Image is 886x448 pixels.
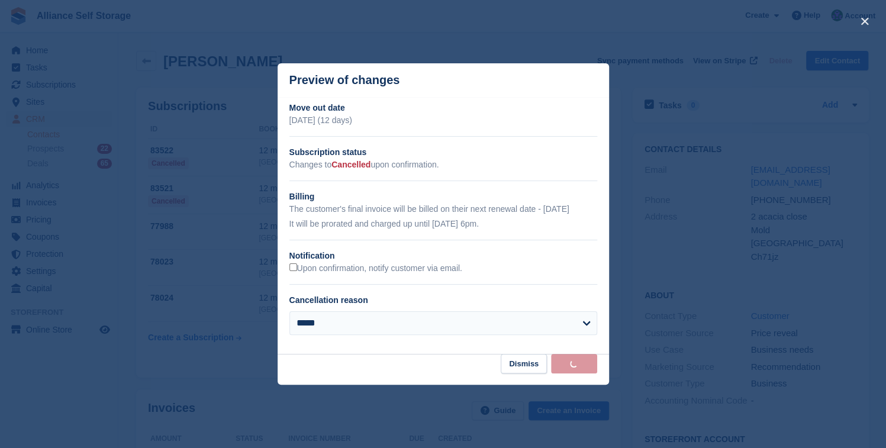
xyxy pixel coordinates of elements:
button: Dismiss [501,354,547,373]
h2: Notification [289,250,597,262]
p: Preview of changes [289,73,400,87]
p: The customer's final invoice will be billed on their next renewal date - [DATE] [289,203,597,215]
h2: Subscription status [289,146,597,159]
label: Upon confirmation, notify customer via email. [289,263,462,274]
p: Changes to upon confirmation. [289,159,597,171]
input: Upon confirmation, notify customer via email. [289,263,297,271]
p: [DATE] (12 days) [289,114,597,127]
label: Cancellation reason [289,295,368,305]
h2: Move out date [289,102,597,114]
h2: Billing [289,191,597,203]
p: It will be prorated and charged up until [DATE] 6pm. [289,218,597,230]
button: close [855,12,874,31]
span: Cancelled [331,160,370,169]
